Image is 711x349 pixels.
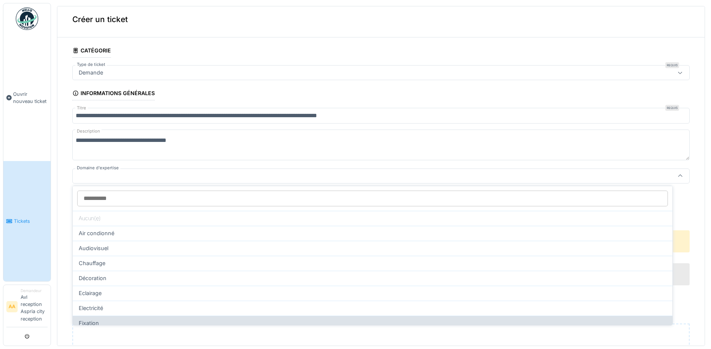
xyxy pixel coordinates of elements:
[79,289,102,297] span: Eclairage
[6,288,48,327] a: AA DemandeurAvl reception Aspria city reception
[79,259,105,267] span: Chauffage
[75,165,120,171] label: Domaine d'expertise
[79,304,103,312] span: Electricité
[16,7,38,30] img: Badge_color-CXgf-gQk.svg
[79,229,114,237] span: Air condionné
[76,69,106,77] div: Demande
[13,91,48,105] span: Ouvrir nouveau ticket
[79,274,106,282] span: Décoration
[6,301,18,312] li: AA
[3,161,51,281] a: Tickets
[79,319,99,327] span: Fixation
[75,61,107,68] label: Type de ticket
[72,88,155,100] div: Informations générales
[665,105,679,111] div: Requis
[75,105,88,111] label: Titre
[3,34,51,161] a: Ouvrir nouveau ticket
[75,127,102,136] label: Description
[72,45,111,58] div: Catégorie
[57,1,705,37] div: Créer un ticket
[73,211,672,226] div: Aucun(e)
[665,62,679,68] div: Requis
[79,244,108,252] span: Audiovisuel
[21,288,48,325] li: Avl reception Aspria city reception
[21,288,48,294] div: Demandeur
[14,218,48,225] span: Tickets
